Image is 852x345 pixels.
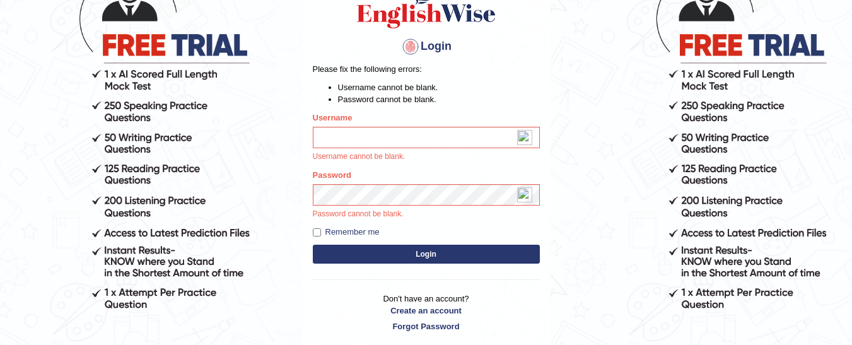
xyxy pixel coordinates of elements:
[313,63,540,75] p: Please fix the following errors:
[313,37,540,57] h4: Login
[313,228,321,237] input: Remember me
[517,130,532,145] img: npw-badge-icon-locked.svg
[338,93,540,105] li: Password cannot be blank.
[313,245,540,264] button: Login
[313,293,540,332] p: Don't have an account?
[313,226,380,238] label: Remember me
[313,112,353,124] label: Username
[313,169,351,181] label: Password
[313,209,540,220] p: Password cannot be blank.
[517,187,532,202] img: npw-badge-icon-locked.svg
[313,320,540,332] a: Forgot Password
[338,81,540,93] li: Username cannot be blank.
[313,305,540,317] a: Create an account
[313,151,540,163] p: Username cannot be blank.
